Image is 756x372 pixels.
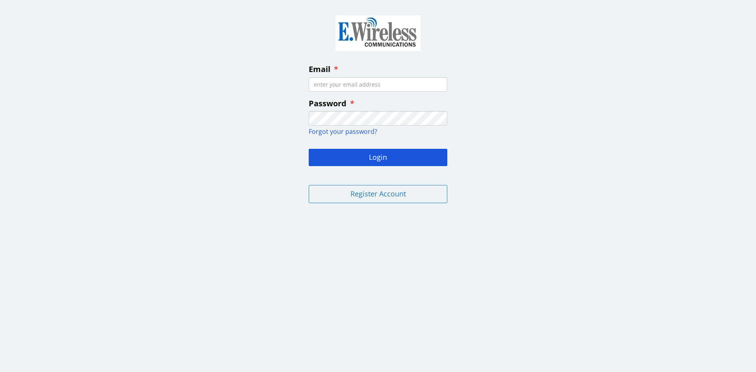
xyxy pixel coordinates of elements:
span: Email [309,64,330,74]
input: enter your email address [309,77,447,92]
a: Forgot your password? [309,127,377,136]
span: Password [309,98,346,109]
button: Login [309,149,447,166]
button: Register Account [309,185,447,203]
